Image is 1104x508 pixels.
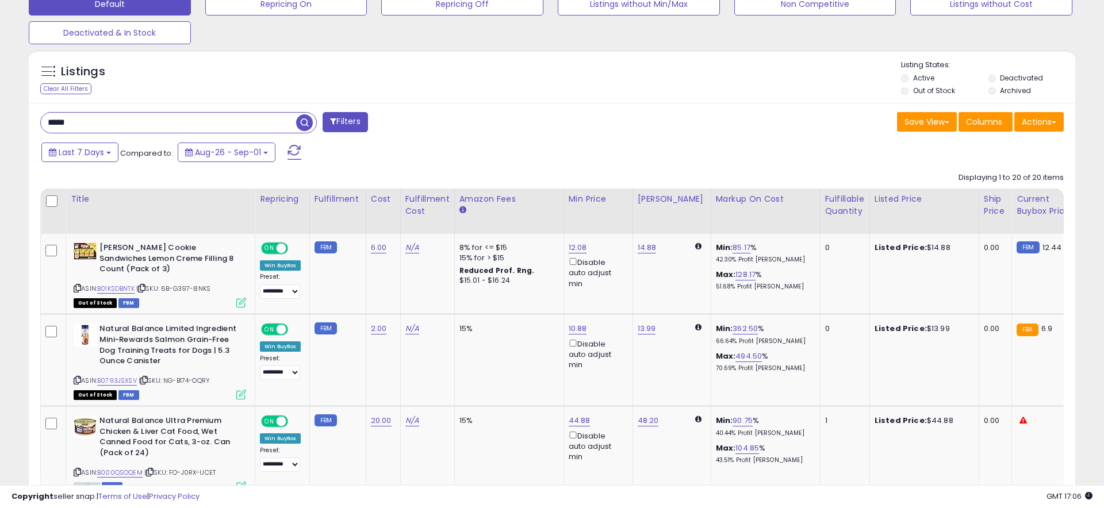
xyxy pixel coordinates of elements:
[825,243,861,253] div: 0
[98,491,147,502] a: Terms of Use
[716,364,811,372] p: 70.69% Profit [PERSON_NAME]
[1046,491,1092,502] span: 2025-09-12 17:06 GMT
[41,143,118,162] button: Last 7 Days
[959,172,1064,183] div: Displaying 1 to 20 of 20 items
[716,443,811,464] div: %
[716,456,811,464] p: 43.51% Profit [PERSON_NAME]
[716,442,736,453] b: Max:
[716,193,815,205] div: Markup on Cost
[1017,241,1039,253] small: FBM
[733,323,758,334] a: 362.50
[638,242,657,253] a: 14.88
[569,323,587,334] a: 10.88
[371,415,392,426] a: 20.00
[569,256,624,289] div: Disable auto adjust min
[260,341,301,352] div: Win BuyBox
[569,242,587,253] a: 12.08
[459,205,466,215] small: Amazon Fees.
[459,265,535,275] b: Reduced Prof. Rng.
[315,322,337,334] small: FBM
[11,491,200,502] div: seller snap | |
[59,147,104,158] span: Last 7 Days
[74,243,97,260] img: 51FmL3XZblL._SL40_.jpg
[120,148,173,159] span: Compared to:
[716,269,736,280] b: Max:
[71,193,250,205] div: Title
[897,112,957,132] button: Save View
[716,415,733,426] b: Min:
[716,429,811,437] p: 40.44% Profit [PERSON_NAME]
[262,417,277,426] span: ON
[569,415,591,426] a: 44.88
[149,491,200,502] a: Privacy Policy
[260,355,301,380] div: Preset:
[371,193,396,205] div: Cost
[569,193,628,205] div: Min Price
[459,193,559,205] div: Amazon Fees
[459,243,555,253] div: 8% for <= $15
[735,442,759,454] a: 104.85
[459,276,555,286] div: $15.01 - $16.24
[716,242,733,253] b: Min:
[1041,323,1052,334] span: 6.9
[99,243,239,278] b: [PERSON_NAME] Cookie Sandwiches Lemon Creme Filling 8 Count (Pack of 3)
[262,325,277,334] span: ON
[74,324,97,347] img: 41N9L2HIZDL._SL40_.jpg
[260,447,301,472] div: Preset:
[825,193,865,217] div: Fulfillable Quantity
[966,116,1002,128] span: Columns
[716,256,811,264] p: 42.30% Profit [PERSON_NAME]
[913,73,934,83] label: Active
[97,284,135,294] a: B01KSDBNTK
[875,323,927,334] b: Listed Price:
[260,273,301,299] div: Preset:
[315,414,337,426] small: FBM
[371,323,387,334] a: 2.00
[405,193,450,217] div: Fulfillment Cost
[74,243,246,306] div: ASIN:
[74,415,97,438] img: 41XadDoE59L._SL40_.jpg
[875,415,927,426] b: Listed Price:
[716,324,811,345] div: %
[984,415,1003,426] div: 0.00
[99,324,239,369] b: Natural Balance Limited Ingredient Mini-Rewards Salmon Grain-Free Dog Training Treats for Dogs | ...
[716,243,811,264] div: %
[118,390,139,400] span: FBM
[984,193,1007,217] div: Ship Price
[716,415,811,437] div: %
[74,324,246,398] div: ASIN:
[136,284,210,293] span: | SKU: 6B-G397-8NKS
[984,243,1003,253] div: 0.00
[315,241,337,253] small: FBM
[405,323,419,334] a: N/A
[40,83,91,94] div: Clear All Filters
[1000,73,1043,83] label: Deactivated
[733,415,753,426] a: 90.75
[286,417,305,426] span: OFF
[144,468,216,477] span: | SKU: FO-J0RX-UCET
[716,351,736,361] b: Max:
[735,351,762,362] a: 494.50
[260,433,301,444] div: Win BuyBox
[118,298,139,308] span: FBM
[733,242,750,253] a: 85.17
[875,243,970,253] div: $14.88
[286,244,305,253] span: OFF
[459,324,555,334] div: 15%
[825,415,861,426] div: 1
[99,415,239,461] b: Natural Balance Ultra Premium Chicken & Liver Cat Food, Wet Canned Food for Cats, 3-oz. Can (Pack...
[1017,324,1038,336] small: FBA
[901,60,1075,71] p: Listing States:
[716,351,811,372] div: %
[716,323,733,334] b: Min:
[913,86,955,95] label: Out of Stock
[1014,112,1064,132] button: Actions
[29,21,191,44] button: Deactivated & In Stock
[459,253,555,263] div: 15% for > $15
[638,415,659,426] a: 48.20
[711,188,820,234] th: The percentage added to the cost of goods (COGS) that forms the calculator for Min & Max prices.
[61,64,105,80] h5: Listings
[260,193,305,205] div: Repricing
[371,242,387,253] a: 6.00
[315,193,361,205] div: Fulfillment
